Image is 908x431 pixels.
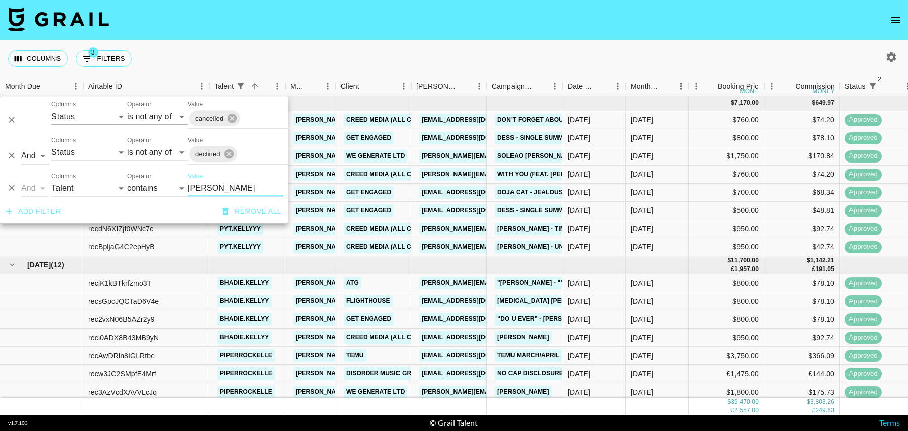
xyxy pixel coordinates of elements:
div: Manager [285,77,335,96]
div: $74.20 [764,166,840,184]
span: approved [845,170,882,179]
div: recw3JC2SMpfE4Mrf [88,369,156,379]
div: $78.10 [764,310,840,329]
input: Filter value [188,180,283,196]
button: Menu [472,79,487,94]
span: [DATE] [27,260,51,270]
button: Menu [270,79,285,94]
div: 1,957.00 [734,265,759,274]
a: [PERSON_NAME][EMAIL_ADDRESS][DOMAIN_NAME] [419,150,584,163]
div: declined [189,146,237,162]
div: Booking Price [718,77,762,96]
div: 21/05/2025 [567,169,590,179]
div: £ [812,265,816,274]
div: $ [731,99,734,107]
a: [PERSON_NAME][EMAIL_ADDRESS][DOMAIN_NAME] [293,277,458,289]
span: declined [189,148,226,160]
div: $1,800.00 [689,383,764,401]
a: [EMAIL_ADDRESS][DOMAIN_NAME] [419,367,532,380]
a: “Do U Ever” - [PERSON_NAME] [495,313,597,326]
button: Sort [306,79,320,93]
div: $950.00 [689,329,764,347]
a: [EMAIL_ADDRESS][DOMAIN_NAME] [419,349,532,362]
div: Jul '25 [631,387,653,397]
span: cancelled [189,113,230,124]
a: [PERSON_NAME] - Times Like These [495,223,614,235]
div: Status [845,77,866,96]
label: Columns [51,100,76,109]
div: $42.74 [764,238,840,256]
span: approved [845,151,882,161]
div: Jun '25 [631,151,653,161]
button: Sort [880,79,894,93]
select: Logic operator [21,180,49,196]
div: $ [807,397,810,406]
a: "[PERSON_NAME] - ""You Can't Cancel Me""" [495,277,647,289]
span: approved [845,297,882,306]
a: [MEDICAL_DATA] [PERSON_NAME] [495,295,605,307]
div: 1,142.21 [810,256,834,265]
a: [PERSON_NAME][EMAIL_ADDRESS][DOMAIN_NAME] [293,168,458,181]
div: Jul '25 [631,296,653,306]
button: Sort [359,79,373,93]
span: approved [845,188,882,197]
a: pyt.kellyyy [217,223,263,235]
div: Jun '25 [631,242,653,252]
button: Sort [122,79,136,93]
a: piperrockelle [217,386,275,398]
div: Jul '25 [631,314,653,325]
button: Remove all [218,202,286,221]
button: Menu [610,79,626,94]
div: $ [727,256,731,265]
div: Jun '25 [631,187,653,197]
div: 7,170.00 [734,99,759,107]
div: 11,700.00 [731,256,759,265]
div: 01/07/2025 [567,296,590,306]
span: 2 [875,74,885,84]
span: ( 12 ) [51,260,64,270]
div: $68.34 [764,184,840,202]
span: approved [845,369,882,379]
div: $74.20 [764,111,840,129]
div: Client [335,77,411,96]
span: approved [845,388,882,397]
a: [PERSON_NAME][EMAIL_ADDRESS][DOMAIN_NAME] [293,331,458,344]
button: Menu [673,79,689,94]
button: open drawer [886,10,906,30]
div: $78.10 [764,292,840,310]
a: [PERSON_NAME] [495,331,552,344]
a: [PERSON_NAME][EMAIL_ADDRESS][DOMAIN_NAME] [419,277,584,289]
a: [PERSON_NAME][EMAIL_ADDRESS][DOMAIN_NAME] [293,132,458,144]
div: $950.00 [689,238,764,256]
div: 27/06/2025 [567,224,590,234]
div: Jul '25 [631,278,653,288]
a: [PERSON_NAME][EMAIL_ADDRESS][DOMAIN_NAME] [293,313,458,326]
div: 06/06/2025 [567,151,590,161]
a: [PERSON_NAME][EMAIL_ADDRESS][DOMAIN_NAME] [293,386,458,398]
div: Campaign (Type) [492,77,533,96]
a: With You (feat. [PERSON_NAME]) [495,168,607,181]
div: Jun '25 [631,224,653,234]
div: Month Due [631,77,659,96]
div: v 1.7.103 [8,420,28,426]
button: Sort [248,79,262,93]
button: Menu [320,79,335,94]
div: £ [731,265,734,274]
div: [PERSON_NAME] [416,77,458,96]
div: Date Created [567,77,596,96]
button: Show filters [234,79,248,93]
label: Columns [51,136,76,144]
a: [EMAIL_ADDRESS][DOMAIN_NAME] [419,204,532,217]
div: $950.00 [689,220,764,238]
div: 649.97 [815,99,834,107]
button: Sort [659,79,673,93]
div: Jul '25 [631,369,653,379]
a: [PERSON_NAME][EMAIL_ADDRESS][DOMAIN_NAME] [293,349,458,362]
a: bhadie.kellyy [217,295,272,307]
span: approved [845,279,882,288]
div: $ [807,256,810,265]
div: recdN6XIZjf0WNc7c [88,224,153,234]
div: 249.63 [815,406,834,414]
a: [PERSON_NAME][EMAIL_ADDRESS][DOMAIN_NAME] [293,223,458,235]
div: Client [340,77,359,96]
